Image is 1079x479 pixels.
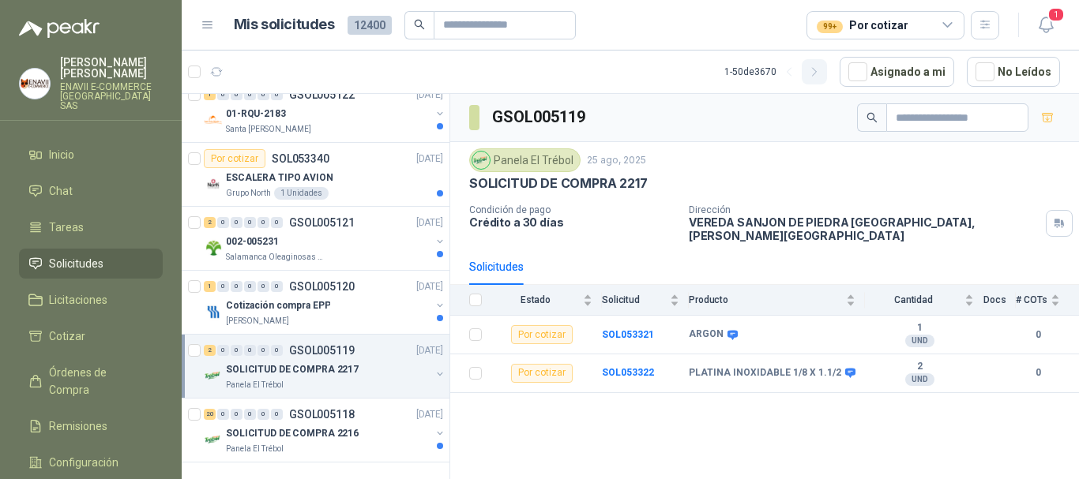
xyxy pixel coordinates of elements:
[204,366,223,385] img: Company Logo
[272,153,329,164] p: SOL053340
[217,281,229,292] div: 0
[271,217,283,228] div: 0
[49,364,148,399] span: Órdenes de Compra
[204,238,223,257] img: Company Logo
[49,182,73,200] span: Chat
[204,85,446,136] a: 1 0 0 0 0 0 GSOL005122[DATE] Company Logo01-RQU-2183Santa [PERSON_NAME]
[472,152,490,169] img: Company Logo
[204,405,446,455] a: 20 0 0 0 0 0 GSOL005118[DATE] Company LogoSOLICITUD DE COMPRA 2216Panela El Trébol
[271,281,283,292] div: 0
[231,345,242,356] div: 0
[689,204,1040,215] p: Dirección
[416,88,443,103] p: [DATE]
[1016,285,1079,316] th: # COTs
[217,345,229,356] div: 0
[49,327,85,345] span: Cotizar
[231,217,242,228] div: 0
[865,361,974,373] b: 2
[204,89,216,100] div: 1
[231,89,242,100] div: 0
[244,89,256,100] div: 0
[689,367,841,380] b: PLATINA INOXIDABLE 1/8 X 1.1/2
[226,187,271,200] p: Grupo North
[469,215,676,229] p: Crédito a 30 días
[258,217,269,228] div: 0
[416,407,443,422] p: [DATE]
[244,409,256,420] div: 0
[511,325,573,344] div: Por cotizar
[49,454,118,471] span: Configuración
[602,367,654,378] a: SOL053322
[226,315,289,327] p: [PERSON_NAME]
[231,281,242,292] div: 0
[204,281,216,292] div: 1
[226,426,359,441] p: SOLICITUD DE COMPRA 2216
[416,279,443,294] p: [DATE]
[204,345,216,356] div: 2
[258,281,269,292] div: 0
[204,174,223,193] img: Company Logo
[416,343,443,358] p: [DATE]
[274,187,329,200] div: 1 Unidades
[289,345,355,356] p: GSOL005119
[689,285,865,316] th: Producto
[602,294,667,305] span: Solicitud
[348,16,392,35] span: 12400
[469,175,648,192] p: SOLICITUD DE COMPRA 2217
[204,277,446,327] a: 1 0 0 0 0 0 GSOL005120[DATE] Company LogoCotización compra EPP[PERSON_NAME]
[289,409,355,420] p: GSOL005118
[19,321,163,351] a: Cotizar
[244,345,256,356] div: 0
[271,345,283,356] div: 0
[204,110,223,129] img: Company Logo
[258,409,269,420] div: 0
[511,364,573,383] div: Por cotizar
[49,291,107,309] span: Licitaciones
[1016,365,1060,380] b: 0
[19,140,163,170] a: Inicio
[60,82,163,110] p: ENAVII E-COMMERCE [GEOGRAPHIC_DATA] SAS
[416,152,443,167] p: [DATE]
[204,213,446,264] a: 2 0 0 0 0 0 GSOL005121[DATE] Company Logo002-005231Salamanca Oleaginosas SAS
[469,148,581,172] div: Panela El Trébol
[204,302,223,321] img: Company Logo
[258,89,269,100] div: 0
[491,285,602,316] th: Estado
[289,89,355,100] p: GSOL005122
[983,285,1016,316] th: Docs
[226,170,333,185] p: ESCALERA TIPO AVION
[204,430,223,449] img: Company Logo
[414,19,425,30] span: search
[19,19,100,38] img: Logo peakr
[289,217,355,228] p: GSOL005121
[19,285,163,315] a: Licitaciones
[840,57,954,87] button: Asignado a mi
[226,234,279,249] p: 002-005231
[204,217,216,228] div: 2
[587,153,646,168] p: 25 ago, 2025
[244,281,256,292] div: 0
[1016,327,1060,342] b: 0
[182,143,449,207] a: Por cotizarSOL053340[DATE] Company LogoESCALERA TIPO AVIONGrupo North1 Unidades
[244,217,256,228] div: 0
[226,107,286,122] p: 01-RQU-2183
[226,251,325,264] p: Salamanca Oleaginosas SAS
[217,89,229,100] div: 0
[865,285,983,316] th: Cantidad
[867,112,878,123] span: search
[20,69,50,99] img: Company Logo
[1047,7,1065,22] span: 1
[492,105,588,129] h3: GSOL005119
[602,329,654,340] b: SOL053321
[217,409,229,420] div: 0
[231,409,242,420] div: 0
[19,447,163,477] a: Configuración
[204,149,265,168] div: Por cotizar
[49,219,84,236] span: Tareas
[865,322,974,335] b: 1
[1016,294,1047,305] span: # COTs
[49,417,107,435] span: Remisiones
[226,123,311,136] p: Santa [PERSON_NAME]
[226,298,330,313] p: Cotización compra EPP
